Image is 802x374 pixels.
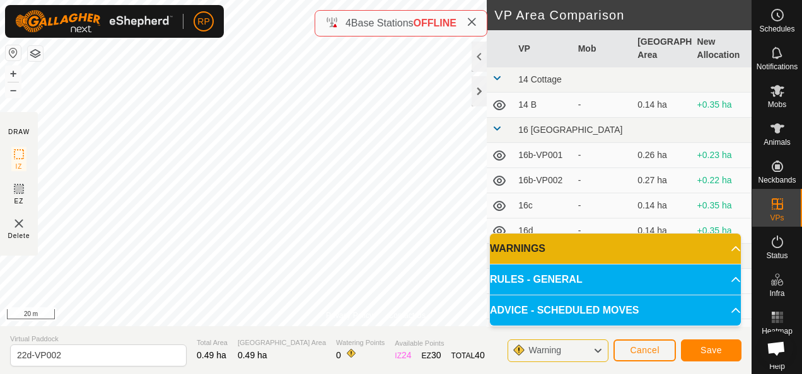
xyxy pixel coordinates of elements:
[578,149,627,162] div: -
[518,125,622,135] span: 16 [GEOGRAPHIC_DATA]
[414,18,456,28] span: OFFLINE
[770,214,784,222] span: VPs
[513,168,572,193] td: 16b-VP002
[395,338,484,349] span: Available Points
[351,18,414,28] span: Base Stations
[11,216,26,231] img: VP
[769,363,785,370] span: Help
[490,264,741,295] p-accordion-header: RULES - GENERAL
[197,15,209,28] span: RP
[490,303,639,318] span: ADVICE - SCHEDULED MOVES
[395,349,411,362] div: IZ
[758,176,796,184] span: Neckbands
[759,331,793,365] div: Open chat
[578,224,627,237] div: -
[578,98,627,111] div: -
[513,193,572,218] td: 16c
[513,30,572,67] th: VP
[238,350,267,360] span: 0.49 ha
[632,93,692,118] td: 0.14 ha
[490,272,583,287] span: RULES - GENERAL
[518,74,562,84] span: 14 Cottage
[431,350,441,360] span: 30
[768,101,786,108] span: Mobs
[528,345,561,355] span: Warning
[6,82,21,98] button: –
[490,241,545,256] span: WARNINGS
[578,199,627,212] div: -
[8,127,30,137] div: DRAW
[336,337,385,348] span: Watering Points
[762,327,793,335] span: Heatmap
[513,143,572,168] td: 16b-VP001
[346,18,351,28] span: 4
[700,345,722,355] span: Save
[15,196,24,206] span: EZ
[422,349,441,362] div: EZ
[630,345,660,355] span: Cancel
[757,63,798,71] span: Notifications
[6,45,21,60] button: Reset Map
[197,350,226,360] span: 0.49 ha
[578,174,627,187] div: -
[692,30,752,67] th: New Allocation
[402,350,412,360] span: 24
[759,25,794,33] span: Schedules
[766,252,787,259] span: Status
[336,350,341,360] span: 0
[8,231,30,241] span: Delete
[490,234,741,264] p-accordion-header: WARNINGS
[10,334,187,344] span: Virtual Paddock
[632,143,692,168] td: 0.26 ha
[28,46,43,61] button: Map Layers
[692,168,752,193] td: +0.22 ha
[632,30,692,67] th: [GEOGRAPHIC_DATA] Area
[238,337,326,348] span: [GEOGRAPHIC_DATA] Area
[692,218,752,244] td: +0.35 ha
[692,193,752,218] td: +0.35 ha
[692,143,752,168] td: +0.23 ha
[681,339,741,361] button: Save
[475,350,485,360] span: 40
[632,193,692,218] td: 0.14 ha
[197,337,228,348] span: Total Area
[451,349,485,362] div: TOTAL
[513,218,572,244] td: 16d
[573,30,632,67] th: Mob
[764,139,791,146] span: Animals
[16,162,23,171] span: IZ
[769,290,784,297] span: Infra
[692,93,752,118] td: +0.35 ha
[494,8,752,23] h2: VP Area Comparison
[613,339,676,361] button: Cancel
[326,310,373,321] a: Privacy Policy
[15,10,173,33] img: Gallagher Logo
[490,295,741,326] p-accordion-header: ADVICE - SCHEDULED MOVES
[632,168,692,193] td: 0.27 ha
[6,66,21,81] button: +
[632,218,692,244] td: 0.14 ha
[388,310,426,321] a: Contact Us
[513,93,572,118] td: 14 B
